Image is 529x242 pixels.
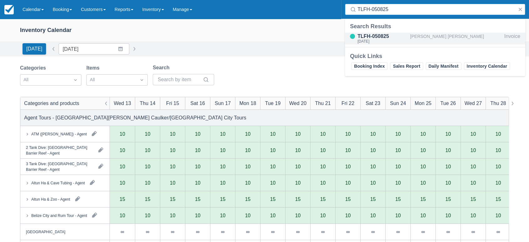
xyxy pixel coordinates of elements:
div: ∞ [485,224,511,240]
div: 10 [145,180,151,185]
div: 10 [320,131,326,136]
div: 10 [245,164,251,169]
div: ∞ [421,229,425,234]
div: 10 [185,142,210,159]
div: ∞ [335,224,360,240]
div: ∞ [185,224,210,240]
div: 10 [195,180,201,185]
div: 15 [420,197,426,202]
div: 15 [370,197,376,202]
div: 15 [270,197,276,202]
div: 10 [295,213,301,218]
div: Agent Tours - [GEOGRAPHIC_DATA][PERSON_NAME] Caulker/[GEOGRAPHIC_DATA] City Tours [24,114,246,121]
div: ∞ [346,229,350,234]
div: 10 [345,213,351,218]
div: ∞ [160,224,185,240]
div: 10 [210,142,235,159]
div: 10 [445,131,451,136]
div: 10 [195,148,201,153]
div: 10 [145,164,151,169]
div: 10 [295,148,301,153]
div: 10 [470,213,476,218]
div: 15 [496,197,501,202]
div: Altun Ha & Cave Tubing - Agent [31,180,85,186]
a: Sales Report [390,62,423,70]
button: [DATE] [23,43,46,55]
div: 10 [120,148,125,153]
div: 10 [170,213,176,218]
div: Thu 28 [490,99,506,107]
div: 10 [410,142,435,159]
div: Altun Ha & Zoo - Agent [31,196,70,202]
div: ∞ [285,224,310,240]
div: 15 [195,197,201,202]
div: 10 [395,164,401,169]
div: 10 [320,213,326,218]
div: 10 [460,159,485,175]
div: 10 [160,159,185,175]
div: ∞ [460,224,485,240]
div: 10 [395,131,401,136]
div: 10 [210,159,235,175]
div: 10 [335,159,360,175]
div: ∞ [235,224,260,240]
div: 10 [320,164,326,169]
div: ATM ([PERSON_NAME]) - Agent [31,131,87,137]
div: 10 [185,159,210,175]
div: 10 [360,142,385,159]
div: ∞ [221,229,224,234]
label: Search [153,64,172,71]
div: ∞ [360,224,385,240]
div: 10 [435,142,460,159]
div: 10 [420,180,426,185]
div: 10 [435,159,460,175]
label: Categories [20,64,49,72]
div: 10 [470,148,476,153]
a: Inventory Calendar [464,62,510,70]
div: 15 [145,197,151,202]
div: 10 [370,148,376,153]
div: 10 [310,159,335,175]
label: Items [86,64,102,72]
div: 10 [270,180,276,185]
div: 10 [345,164,351,169]
span: Dropdown icon [72,77,79,83]
div: 10 [335,142,360,159]
div: 15 [345,197,351,202]
div: 10 [135,142,160,159]
img: checkfront-main-nav-mini-logo.png [4,5,14,14]
div: ∞ [471,229,475,234]
div: ∞ [196,229,199,234]
div: 10 [270,164,276,169]
div: 10 [445,180,451,185]
div: 10 [445,164,451,169]
div: 10 [120,213,125,218]
input: Search by item [158,74,202,85]
div: ∞ [246,229,249,234]
div: 10 [285,159,310,175]
div: 10 [445,213,451,218]
div: ∞ [260,224,285,240]
div: Tue 19 [265,99,281,107]
div: ∞ [446,229,450,234]
a: TLFH-050825[DATE][PERSON_NAME] [PERSON_NAME]Invoice [345,33,525,45]
div: 10 [470,180,476,185]
div: 10 [220,180,226,185]
div: 10 [220,213,226,218]
div: ∞ [271,229,275,234]
div: 10 [496,213,501,218]
div: 10 [195,213,201,218]
div: 10 [345,148,351,153]
div: 10 [395,213,401,218]
div: 10 [245,180,251,185]
div: ∞ [110,224,135,240]
div: 10 [395,148,401,153]
div: 10 [295,180,301,185]
div: Categories and products [24,99,79,107]
div: 10 [496,131,501,136]
div: 10 [145,148,151,153]
div: 10 [145,213,151,218]
div: 10 [385,142,410,159]
div: 10 [110,159,135,175]
div: 10 [420,164,426,169]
